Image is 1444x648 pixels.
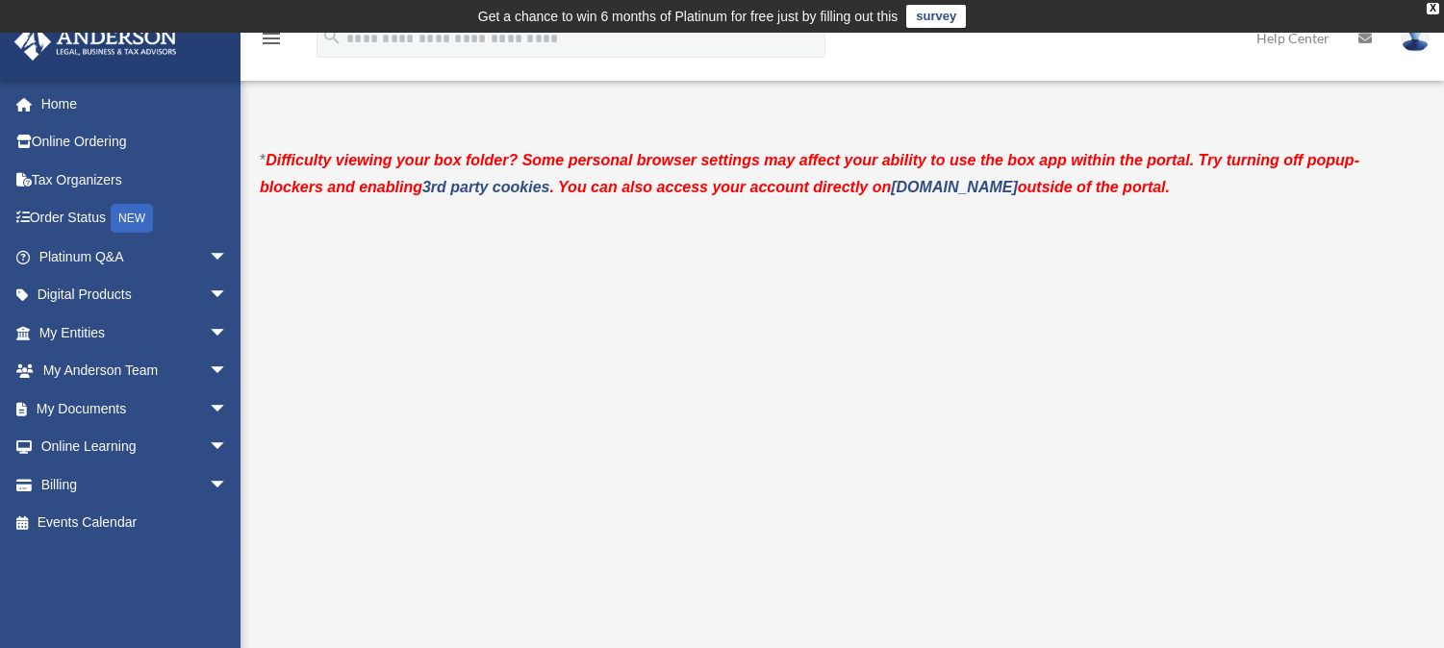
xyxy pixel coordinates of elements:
span: arrow_drop_down [209,276,247,315]
a: Tax Organizers [13,161,257,199]
a: 3rd party cookies [422,179,550,195]
a: Online Learningarrow_drop_down [13,428,257,466]
a: menu [260,34,283,50]
span: arrow_drop_down [209,389,247,429]
div: close [1427,3,1439,14]
div: Get a chance to win 6 months of Platinum for free just by filling out this [478,5,899,28]
a: My Anderson Teamarrow_drop_down [13,352,257,390]
a: Home [13,85,257,123]
a: Order StatusNEW [13,199,257,238]
a: Online Ordering [13,123,257,162]
span: arrow_drop_down [209,352,247,391]
i: menu [260,27,283,50]
img: User Pic [1401,24,1430,52]
a: Events Calendar [13,504,257,542]
div: NEW [111,204,153,233]
span: arrow_drop_down [209,237,247,277]
strong: Difficulty viewing your box folder? Some personal browser settings may affect your ability to use... [260,152,1359,195]
span: arrow_drop_down [209,428,247,467]
img: Anderson Advisors Platinum Portal [9,23,183,61]
span: arrow_drop_down [209,313,247,353]
a: My Documentsarrow_drop_down [13,389,257,428]
a: survey [906,5,966,28]
a: Platinum Q&Aarrow_drop_down [13,237,257,276]
a: Billingarrow_drop_down [13,465,257,504]
span: arrow_drop_down [209,465,247,505]
a: My Entitiesarrow_drop_down [13,313,257,352]
i: search [321,26,342,47]
a: [DOMAIN_NAME] [891,179,1018,195]
a: Digital Productsarrow_drop_down [13,276,257,314]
